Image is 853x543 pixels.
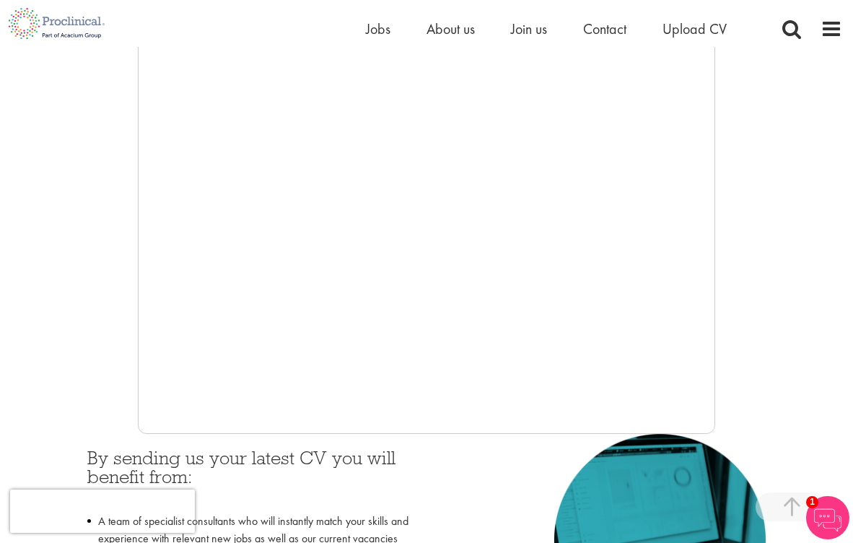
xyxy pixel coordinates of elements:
a: Join us [511,19,547,38]
a: Upload CV [662,19,727,38]
iframe: To enrich screen reader interactions, please activate Accessibility in Grammarly extension settings [138,1,715,434]
iframe: reCAPTCHA [10,490,195,533]
a: Contact [583,19,626,38]
h3: By sending us your latest CV you will benefit from: [87,448,416,505]
a: About us [426,19,475,38]
span: 1 [806,496,818,508]
img: Chatbot [806,496,849,539]
a: Jobs [366,19,390,38]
